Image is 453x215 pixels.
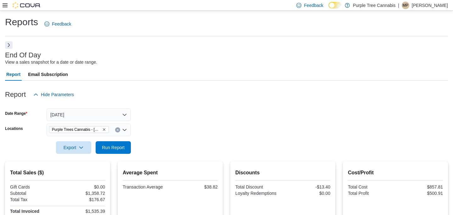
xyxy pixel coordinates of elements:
[235,191,282,196] div: Loyalty Redemptions
[6,68,20,81] span: Report
[402,2,409,9] div: Matt Piotrowicz
[59,191,105,196] div: $1,358.72
[5,51,41,59] h3: End Of Day
[10,209,39,214] strong: Total Invoiced
[31,88,76,101] button: Hide Parameters
[10,197,56,202] div: Total Tax
[49,126,109,133] span: Purple Trees Cannabis - Mississauga
[10,191,56,196] div: Subtotal
[284,191,330,196] div: $0.00
[348,184,394,189] div: Total Cost
[304,2,323,9] span: Feedback
[403,2,408,9] span: MP
[353,2,395,9] p: Purple Tree Cannabis
[60,141,87,154] span: Export
[5,91,26,98] h3: Report
[56,141,91,154] button: Export
[59,197,105,202] div: $176.67
[5,41,13,49] button: Next
[123,184,169,189] div: Transaction Average
[13,2,41,9] img: Cova
[59,209,105,214] div: $1,535.39
[123,169,218,177] h2: Average Spent
[5,111,27,116] label: Date Range
[28,68,68,81] span: Email Subscription
[52,126,101,133] span: Purple Trees Cannabis - [GEOGRAPHIC_DATA]
[397,184,443,189] div: $857.81
[5,16,38,28] h1: Reports
[235,184,282,189] div: Total Discount
[122,127,127,132] button: Open list of options
[328,2,342,9] input: Dark Mode
[96,141,131,154] button: Run Report
[42,18,74,30] a: Feedback
[47,108,131,121] button: [DATE]
[397,191,443,196] div: $500.91
[328,9,329,9] span: Dark Mode
[41,91,74,98] span: Hide Parameters
[115,127,120,132] button: Clear input
[5,126,23,131] label: Locations
[284,184,330,189] div: -$13.40
[5,59,97,66] div: View a sales snapshot for a date or date range.
[102,128,106,131] button: Remove Purple Trees Cannabis - Mississauga from selection in this group
[10,169,105,177] h2: Total Sales ($)
[398,2,399,9] p: |
[171,184,218,189] div: $38.82
[348,191,394,196] div: Total Profit
[412,2,448,9] p: [PERSON_NAME]
[52,21,71,27] span: Feedback
[348,169,443,177] h2: Cost/Profit
[235,169,330,177] h2: Discounts
[102,144,125,151] span: Run Report
[10,184,56,189] div: Gift Cards
[59,184,105,189] div: $0.00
